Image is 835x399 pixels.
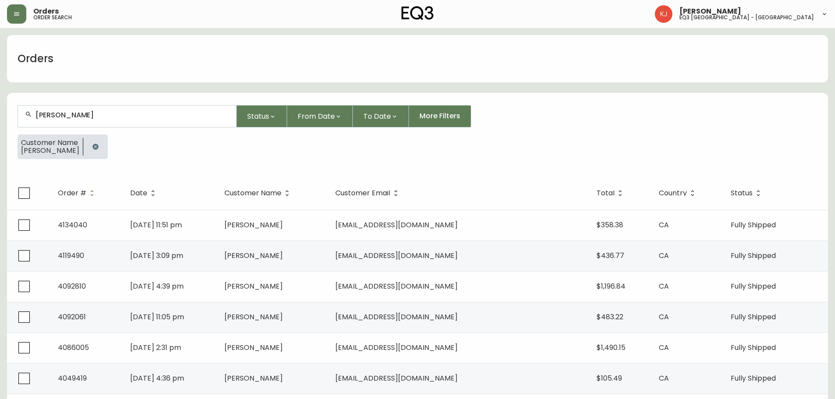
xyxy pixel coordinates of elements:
[36,111,229,119] input: Search
[731,373,776,383] span: Fully Shipped
[130,343,181,353] span: [DATE] 2:31 pm
[130,220,182,230] span: [DATE] 11:51 pm
[33,15,72,20] h5: order search
[224,343,283,353] span: [PERSON_NAME]
[731,189,764,197] span: Status
[130,312,184,322] span: [DATE] 11:05 pm
[659,220,669,230] span: CA
[58,191,86,196] span: Order #
[335,189,402,197] span: Customer Email
[130,281,184,291] span: [DATE] 4:39 pm
[655,5,672,23] img: 24a625d34e264d2520941288c4a55f8e
[597,220,623,230] span: $358.38
[731,312,776,322] span: Fully Shipped
[659,373,669,383] span: CA
[659,191,687,196] span: Country
[731,220,776,230] span: Fully Shipped
[130,251,183,261] span: [DATE] 3:09 pm
[659,312,669,322] span: CA
[335,191,390,196] span: Customer Email
[419,111,460,121] span: More Filters
[659,343,669,353] span: CA
[731,343,776,353] span: Fully Shipped
[335,251,458,261] span: [EMAIL_ADDRESS][DOMAIN_NAME]
[402,6,434,20] img: logo
[237,105,287,127] button: Status
[21,147,79,155] span: [PERSON_NAME]
[58,189,98,197] span: Order #
[58,251,84,261] span: 4119490
[363,111,391,122] span: To Date
[58,281,86,291] span: 4092810
[659,251,669,261] span: CA
[335,281,458,291] span: [EMAIL_ADDRESS][DOMAIN_NAME]
[679,8,741,15] span: [PERSON_NAME]
[353,105,409,127] button: To Date
[224,281,283,291] span: [PERSON_NAME]
[335,373,458,383] span: [EMAIL_ADDRESS][DOMAIN_NAME]
[409,105,471,127] button: More Filters
[679,15,814,20] h5: eq3 [GEOGRAPHIC_DATA] - [GEOGRAPHIC_DATA]
[659,281,669,291] span: CA
[224,191,281,196] span: Customer Name
[224,373,283,383] span: [PERSON_NAME]
[597,373,622,383] span: $105.49
[597,312,623,322] span: $483.22
[224,220,283,230] span: [PERSON_NAME]
[58,343,89,353] span: 4086005
[58,312,86,322] span: 4092061
[130,191,147,196] span: Date
[33,8,59,15] span: Orders
[731,251,776,261] span: Fully Shipped
[247,111,269,122] span: Status
[18,51,53,66] h1: Orders
[58,373,87,383] span: 4049419
[597,191,615,196] span: Total
[597,189,626,197] span: Total
[597,251,624,261] span: $436.77
[731,281,776,291] span: Fully Shipped
[731,191,753,196] span: Status
[335,312,458,322] span: [EMAIL_ADDRESS][DOMAIN_NAME]
[224,251,283,261] span: [PERSON_NAME]
[224,189,293,197] span: Customer Name
[21,139,79,147] span: Customer Name
[298,111,335,122] span: From Date
[335,343,458,353] span: [EMAIL_ADDRESS][DOMAIN_NAME]
[224,312,283,322] span: [PERSON_NAME]
[597,343,625,353] span: $1,490.15
[287,105,353,127] button: From Date
[659,189,698,197] span: Country
[130,189,159,197] span: Date
[335,220,458,230] span: [EMAIL_ADDRESS][DOMAIN_NAME]
[130,373,184,383] span: [DATE] 4:36 pm
[597,281,625,291] span: $1,196.84
[58,220,87,230] span: 4134040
